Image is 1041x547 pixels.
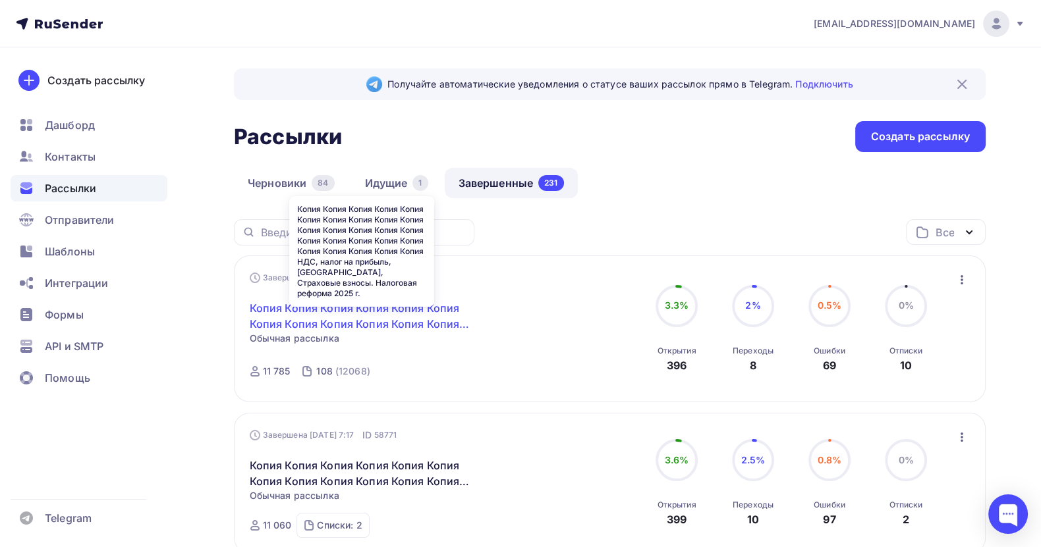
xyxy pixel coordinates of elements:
[47,72,145,88] div: Создать рассылку
[374,429,397,442] span: 58771
[11,238,167,265] a: Шаблоны
[665,454,689,465] span: 3.6%
[750,357,756,373] div: 8
[45,307,84,323] span: Формы
[317,519,362,532] div: Списки: 2
[412,175,428,191] div: 1
[250,429,397,442] div: Завершена [DATE] 7:17
[898,300,913,311] span: 0%
[814,17,975,30] span: [EMAIL_ADDRESS][DOMAIN_NAME]
[657,346,696,356] div: Открытия
[814,346,845,356] div: Ошибки
[351,168,442,198] a: Идущие1
[263,365,291,378] div: 11 785
[733,500,774,510] div: Переходы
[45,370,90,386] span: Помощь
[900,357,912,373] div: 10
[818,454,842,465] span: 0.8%
[315,361,371,382] a: 108 (12068)
[11,112,167,138] a: Дашборд
[906,219,986,245] button: Все
[234,124,342,150] h2: Рассылки
[11,207,167,233] a: Отправители
[45,117,95,133] span: Дашборд
[871,129,970,144] div: Создать рассылку
[45,510,92,526] span: Telegram
[903,511,909,527] div: 2
[667,511,687,527] div: 399
[889,500,923,510] div: Отписки
[898,454,913,465] span: 0%
[814,500,845,510] div: Ошибки
[250,457,476,489] a: Копия Копия Копия Копия Копия Копия Копия Копия Копия Копия Копия Копия Копия [GEOGRAPHIC_DATA] К...
[936,224,954,240] div: Все
[263,519,292,532] div: 11 060
[11,301,167,328] a: Формы
[795,78,853,90] a: Подключить
[312,175,334,191] div: 84
[733,346,774,356] div: Переходы
[45,338,103,354] span: API и SMTP
[741,454,766,465] span: 2.5%
[387,78,853,91] span: Получайте автоматические уведомления о статусе ваших рассылок прямо в Telegram.
[818,300,842,311] span: 0.5%
[234,168,349,198] a: Черновики84
[250,300,476,332] a: Копия Копия Копия Копия Копия Копия Копия Копия Копия Копия Копия Копия Копия Копия Копия Копия К...
[745,300,760,311] span: 2%
[823,511,835,527] div: 97
[335,365,370,378] div: (12068)
[45,275,108,291] span: Интеграции
[45,180,96,196] span: Рассылки
[889,346,923,356] div: Отписки
[445,168,578,198] a: Завершенные231
[11,143,167,170] a: Контакты
[45,212,115,228] span: Отправители
[289,196,434,307] div: Копия Копия Копия Копия Копия Копия Копия Копия Копия Копия Копия Копия Копия Копия Копия Копия К...
[250,271,407,284] div: Завершена [DATE], 8:43
[823,357,836,373] div: 69
[538,175,563,191] div: 231
[45,244,95,259] span: Шаблоны
[11,175,167,201] a: Рассылки
[657,500,696,510] div: Открытия
[250,332,339,345] span: Обычная рассылка
[45,149,96,165] span: Контакты
[747,511,759,527] div: 10
[362,429,371,442] span: ID
[261,225,466,240] input: Введите название рассылки
[667,357,687,373] div: 396
[665,300,689,311] span: 3.3%
[366,76,382,92] img: Telegram
[316,365,332,378] div: 108
[250,489,339,502] span: Обычная рассылка
[814,11,1025,37] a: [EMAIL_ADDRESS][DOMAIN_NAME]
